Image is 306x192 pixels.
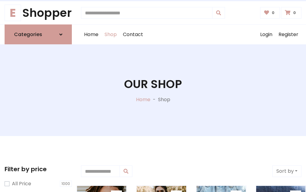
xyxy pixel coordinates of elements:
[12,180,31,187] label: All Price
[5,165,72,173] h5: Filter by price
[158,96,170,103] p: Shop
[275,25,301,44] a: Register
[272,165,301,177] button: Sort by
[260,7,280,19] a: 0
[292,10,297,16] span: 0
[281,7,301,19] a: 0
[14,31,42,37] h6: Categories
[5,6,72,20] h1: Shopper
[124,77,182,91] h1: Our Shop
[257,25,275,44] a: Login
[5,5,21,21] span: E
[270,10,276,16] span: 0
[120,25,146,44] a: Contact
[5,24,72,44] a: Categories
[81,25,101,44] a: Home
[136,96,150,103] a: Home
[150,96,158,103] p: -
[5,6,72,20] a: EShopper
[101,25,120,44] a: Shop
[60,181,72,187] span: 1000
